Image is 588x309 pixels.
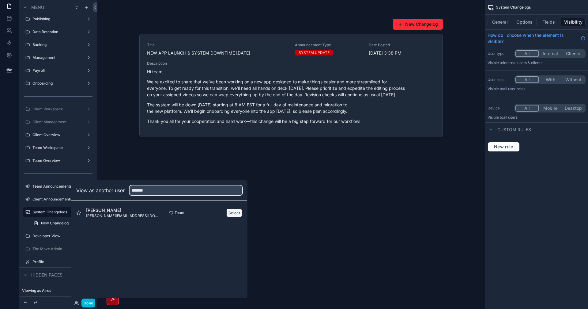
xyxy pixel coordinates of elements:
[515,50,539,57] button: All
[497,127,531,133] span: Custom rules
[512,18,537,26] button: Options
[503,60,542,65] span: Internal users & clients
[32,132,81,137] label: Client Overview
[488,106,512,111] label: Device
[488,18,512,26] button: General
[539,105,562,112] button: Mobile
[22,288,51,293] span: Viewing as Aires
[515,76,539,83] button: All
[488,115,586,120] p: Visible to
[86,213,159,218] span: [PERSON_NAME][EMAIL_ADDRESS][DOMAIN_NAME]
[539,76,562,83] button: With
[562,105,585,112] button: Desktop
[76,187,125,194] h2: View as another user
[537,18,561,26] button: Fields
[32,234,81,238] label: Developer View
[488,86,586,91] p: Visible to
[32,29,81,34] label: Data Retention
[488,32,586,44] a: How do I choose when the element is visible?
[41,221,69,226] span: New Changelog
[503,86,525,91] span: All user roles
[32,158,81,163] label: Team Overview
[32,197,90,202] label: Client Announcements
[496,5,531,10] span: System Changelogs
[562,50,585,57] button: Clients
[86,207,159,213] span: [PERSON_NAME]
[515,105,539,112] button: All
[32,145,81,150] label: Team Workspace
[31,4,44,10] span: Menu
[539,50,562,57] button: Internal
[488,77,512,82] label: User roles
[488,60,586,65] p: Visible to
[32,259,90,264] label: Profile
[32,107,81,112] label: Client Workspace
[31,272,62,278] span: Hidden pages
[32,17,81,21] label: Publishing
[488,32,578,44] span: How do I choose when the element is visible?
[32,210,90,215] label: System Changelogs
[226,208,242,217] button: Select
[30,218,94,228] a: New Changelog
[32,184,90,189] label: Team Announcements
[32,68,81,73] label: Payroll
[488,142,520,152] button: New rule
[32,120,81,124] label: Client Management
[562,76,585,83] button: Without
[32,81,81,86] label: Onboarding
[492,144,516,150] span: New rule
[81,299,95,307] button: Done
[561,18,586,26] button: Visibility
[32,55,81,60] label: Management
[488,51,512,56] label: User type
[175,210,184,215] span: Team
[32,246,81,251] label: The Move Admin
[503,115,518,120] span: all users
[32,42,81,47] label: Backlog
